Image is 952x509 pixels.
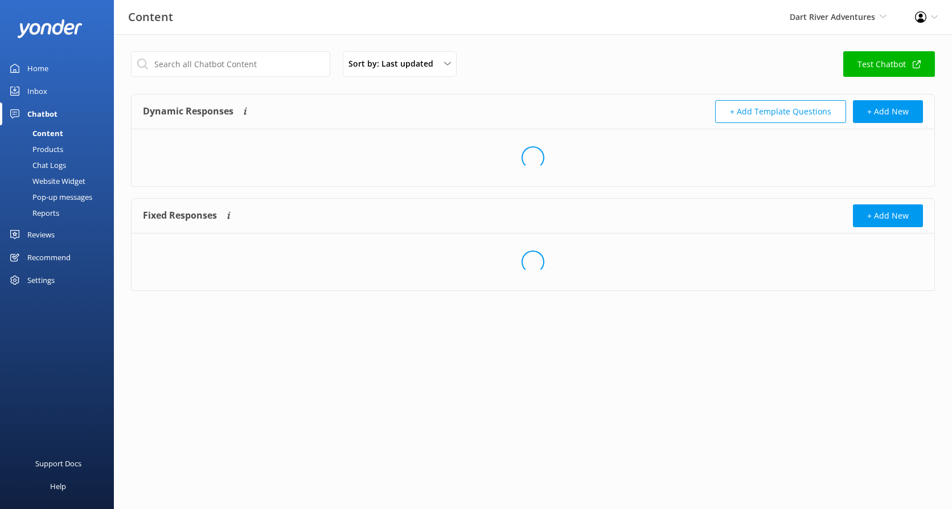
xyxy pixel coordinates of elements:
button: + Add New [853,204,923,227]
div: Recommend [27,246,71,269]
div: Chat Logs [7,157,66,173]
div: Reviews [27,223,55,246]
span: Dart River Adventures [790,11,875,22]
button: + Add Template Questions [715,100,846,123]
div: Chatbot [27,102,58,125]
a: Reports [7,205,114,221]
a: Website Widget [7,173,114,189]
a: Test Chatbot [843,51,935,77]
button: + Add New [853,100,923,123]
span: Sort by: Last updated [348,58,440,70]
div: Reports [7,205,59,221]
div: Inbox [27,80,47,102]
div: Products [7,141,63,157]
img: yonder-white-logo.png [17,19,83,38]
h4: Dynamic Responses [143,100,233,123]
a: Content [7,125,114,141]
div: Help [50,475,66,498]
a: Pop-up messages [7,189,114,205]
h3: Content [128,8,173,26]
div: Settings [27,269,55,292]
div: Home [27,57,48,80]
div: Website Widget [7,173,85,189]
a: Chat Logs [7,157,114,173]
div: Support Docs [35,452,81,475]
input: Search all Chatbot Content [131,51,330,77]
div: Content [7,125,63,141]
div: Pop-up messages [7,189,92,205]
h4: Fixed Responses [143,204,217,227]
a: Products [7,141,114,157]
